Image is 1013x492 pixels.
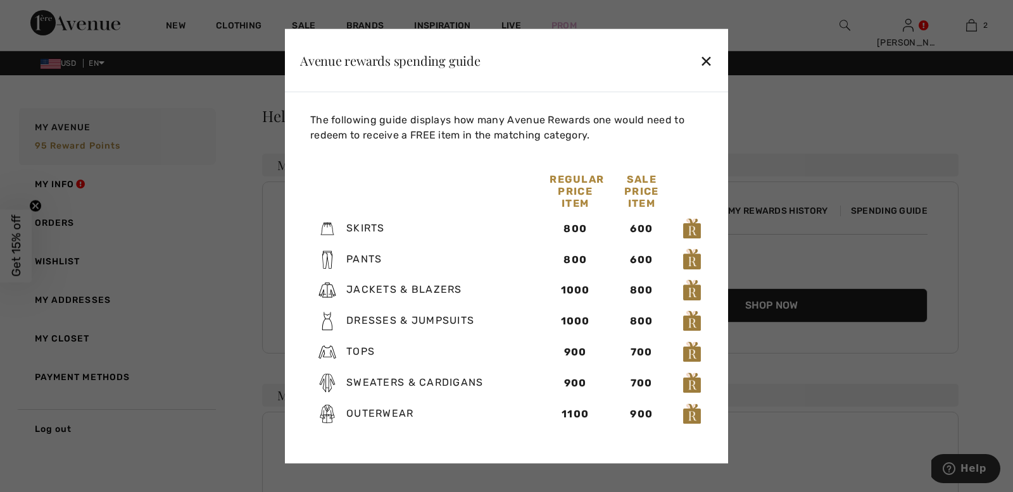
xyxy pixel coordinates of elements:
[550,345,601,360] div: 900
[346,252,382,264] span: Pants
[616,345,667,360] div: 700
[550,252,601,267] div: 800
[346,407,414,419] span: Outerwear
[683,279,702,302] img: loyalty_logo_r.svg
[300,54,481,66] div: Avenue rewards spending guide
[550,283,601,298] div: 1000
[616,376,667,391] div: 700
[683,217,702,240] img: loyalty_logo_r.svg
[683,248,702,271] img: loyalty_logo_r.svg
[700,47,713,73] div: ✕
[616,283,667,298] div: 800
[550,376,601,391] div: 900
[346,283,462,295] span: Jackets & Blazers
[683,341,702,364] img: loyalty_logo_r.svg
[310,113,708,143] p: The following guide displays how many Avenue Rewards one would need to redeem to receive a FREE i...
[29,9,55,20] span: Help
[550,314,601,329] div: 1000
[346,345,375,357] span: Tops
[616,252,667,267] div: 600
[542,173,608,209] div: Regular Price Item
[550,407,601,422] div: 1100
[550,221,601,236] div: 800
[346,314,474,326] span: Dresses & Jumpsuits
[346,222,385,234] span: Skirts
[616,221,667,236] div: 600
[616,314,667,329] div: 800
[683,402,702,425] img: loyalty_logo_r.svg
[346,376,484,388] span: Sweaters & Cardigans
[616,407,667,422] div: 900
[683,372,702,395] img: loyalty_logo_r.svg
[683,310,702,333] img: loyalty_logo_r.svg
[608,173,675,209] div: Sale Price Item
